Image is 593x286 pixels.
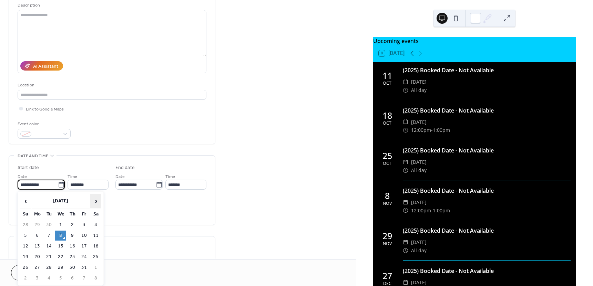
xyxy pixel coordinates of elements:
[385,191,390,200] div: 8
[20,209,31,219] th: Su
[433,126,450,134] span: 1:00pm
[403,106,571,115] div: (2025) Booked Date - Not Available
[32,241,43,251] td: 13
[431,126,433,134] span: -
[18,82,205,89] div: Location
[403,118,408,126] div: ​
[411,126,431,134] span: 12:00pm
[79,263,90,273] td: 31
[165,173,175,180] span: Time
[32,252,43,262] td: 20
[43,220,54,230] td: 30
[20,263,31,273] td: 26
[403,187,571,195] div: (2025) Booked Date - Not Available
[43,231,54,241] td: 7
[115,164,135,171] div: End date
[79,273,90,283] td: 7
[55,220,66,230] td: 1
[11,265,53,280] button: Cancel
[411,238,427,246] span: [DATE]
[433,206,450,215] span: 1:00pm
[403,238,408,246] div: ​
[90,263,101,273] td: 1
[90,220,101,230] td: 4
[43,263,54,273] td: 28
[91,194,101,208] span: ›
[32,273,43,283] td: 3
[403,226,571,235] div: (2025) Booked Date - Not Available
[403,146,571,155] div: (2025) Booked Date - Not Available
[373,37,576,45] div: Upcoming events
[18,164,39,171] div: Start date
[383,81,391,86] div: Oct
[55,273,66,283] td: 5
[20,231,31,241] td: 5
[403,66,571,74] div: (2025) Booked Date - Not Available
[20,252,31,262] td: 19
[115,173,125,180] span: Date
[411,158,427,166] span: [DATE]
[411,166,427,174] span: All day
[20,61,63,71] button: AI Assistant
[431,206,433,215] span: -
[403,78,408,86] div: ​
[20,273,31,283] td: 2
[411,246,427,255] span: All day
[43,273,54,283] td: 4
[55,252,66,262] td: 22
[67,241,78,251] td: 16
[382,272,392,280] div: 27
[26,106,64,113] span: Link to Google Maps
[382,71,392,80] div: 11
[411,78,427,86] span: [DATE]
[32,263,43,273] td: 27
[411,86,427,94] span: All day
[55,231,66,241] td: 8
[411,206,431,215] span: 12:00pm
[18,152,48,160] span: Date and time
[382,111,392,120] div: 18
[403,158,408,166] div: ​
[79,252,90,262] td: 24
[383,282,391,286] div: Dec
[67,209,78,219] th: Th
[32,220,43,230] td: 29
[403,126,408,134] div: ​
[383,201,392,206] div: Nov
[411,198,427,206] span: [DATE]
[79,209,90,219] th: Fr
[411,118,427,126] span: [DATE]
[67,273,78,283] td: 6
[67,231,78,241] td: 9
[67,220,78,230] td: 2
[67,263,78,273] td: 30
[67,252,78,262] td: 23
[32,231,43,241] td: 6
[43,252,54,262] td: 21
[18,120,69,128] div: Event color
[383,242,392,246] div: Nov
[18,173,27,180] span: Date
[90,273,101,283] td: 8
[403,166,408,174] div: ​
[403,86,408,94] div: ​
[403,267,571,275] div: (2025) Booked Date - Not Available
[32,194,90,209] th: [DATE]
[33,63,58,70] div: AI Assistant
[68,173,77,180] span: Time
[382,151,392,160] div: 25
[79,220,90,230] td: 3
[90,252,101,262] td: 25
[90,209,101,219] th: Sa
[20,220,31,230] td: 28
[43,209,54,219] th: Tu
[382,232,392,240] div: 29
[90,231,101,241] td: 11
[383,161,391,166] div: Oct
[403,206,408,215] div: ​
[55,209,66,219] th: We
[90,241,101,251] td: 18
[79,231,90,241] td: 10
[32,209,43,219] th: Mo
